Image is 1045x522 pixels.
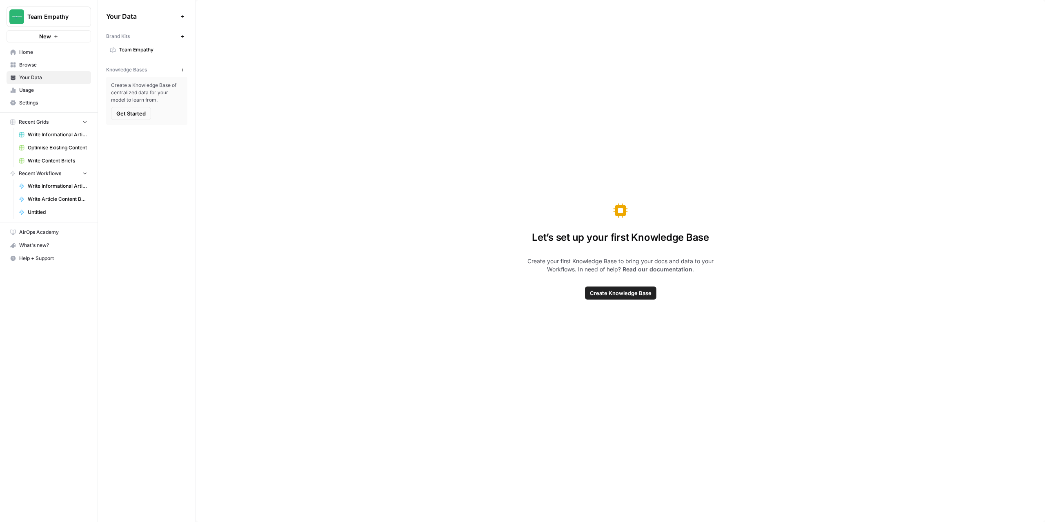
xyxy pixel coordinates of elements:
[106,11,178,21] span: Your Data
[7,96,91,109] a: Settings
[7,167,91,180] button: Recent Workflows
[116,109,146,118] span: Get Started
[7,239,91,252] button: What's new?
[15,141,91,154] a: Optimise Existing Content
[516,257,725,273] span: Create your first Knowledge Base to bring your docs and data to your Workflows. In need of help? .
[15,154,91,167] a: Write Content Briefs
[7,30,91,42] button: New
[19,87,87,94] span: Usage
[19,170,61,177] span: Recent Workflows
[28,157,87,164] span: Write Content Briefs
[590,289,651,297] span: Create Knowledge Base
[19,255,87,262] span: Help + Support
[119,46,184,53] span: Team Empathy
[7,84,91,97] a: Usage
[106,33,130,40] span: Brand Kits
[15,180,91,193] a: Write Informational Article Outline
[7,116,91,128] button: Recent Grids
[19,74,87,81] span: Your Data
[19,118,49,126] span: Recent Grids
[7,7,91,27] button: Workspace: Team Empathy
[106,66,147,73] span: Knowledge Bases
[7,226,91,239] a: AirOps Academy
[27,13,77,21] span: Team Empathy
[7,46,91,59] a: Home
[28,131,87,138] span: Write Informational Articles
[111,107,151,120] button: Get Started
[585,287,656,300] button: Create Knowledge Base
[39,32,51,40] span: New
[7,58,91,71] a: Browse
[15,128,91,141] a: Write Informational Articles
[7,252,91,265] button: Help + Support
[15,206,91,219] a: Untitled
[28,144,87,151] span: Optimise Existing Content
[9,9,24,24] img: Team Empathy Logo
[19,99,87,107] span: Settings
[532,231,709,244] span: Let’s set up your first Knowledge Base
[15,193,91,206] a: Write Article Content Brief
[7,71,91,84] a: Your Data
[106,43,187,56] a: Team Empathy
[28,195,87,203] span: Write Article Content Brief
[28,182,87,190] span: Write Informational Article Outline
[623,266,692,273] a: Read our documentation
[19,229,87,236] span: AirOps Academy
[19,61,87,69] span: Browse
[111,82,182,104] span: Create a Knowledge Base of centralized data for your model to learn from.
[19,49,87,56] span: Home
[28,209,87,216] span: Untitled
